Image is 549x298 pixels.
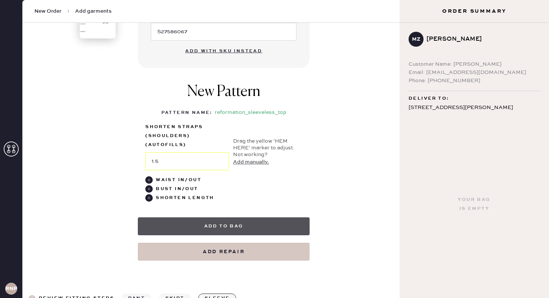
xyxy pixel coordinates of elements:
[233,158,269,166] button: Add manually.
[187,83,260,108] h1: New Pattern
[151,23,297,41] input: e.g. 1020304
[400,7,549,15] h3: Order Summary
[427,35,534,44] div: [PERSON_NAME]
[409,103,540,131] div: [STREET_ADDRESS][PERSON_NAME] [GEOGRAPHIC_DATA] , [GEOGRAPHIC_DATA] 75225
[161,108,213,117] div: Pattern Name :
[412,37,421,42] h3: MZ
[409,68,540,77] div: Email: [EMAIL_ADDRESS][DOMAIN_NAME]
[34,7,62,15] span: New Order
[156,184,198,193] div: Bust in/out
[233,151,302,166] div: Not working?
[75,7,112,15] span: Add garments
[215,108,286,117] div: reformation_sleeveless_top
[5,286,17,291] h3: RNPA
[409,94,449,103] span: Deliver to:
[145,122,229,149] label: Shorten Straps (Shoulders) (autofills)
[156,176,201,184] div: Waist in/out
[409,60,540,68] div: Customer Name: [PERSON_NAME]
[156,193,214,202] div: Shorten length
[138,243,310,261] button: Add repair
[138,217,310,235] button: Add to bag
[181,44,267,59] button: Add with SKU instead
[458,195,490,213] div: Your bag is empty
[409,77,540,85] div: Phone: [PHONE_NUMBER]
[233,138,302,151] div: Drag the yellow ‘HEM HERE’ marker to adjust.
[145,152,229,170] input: Move the yellow marker!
